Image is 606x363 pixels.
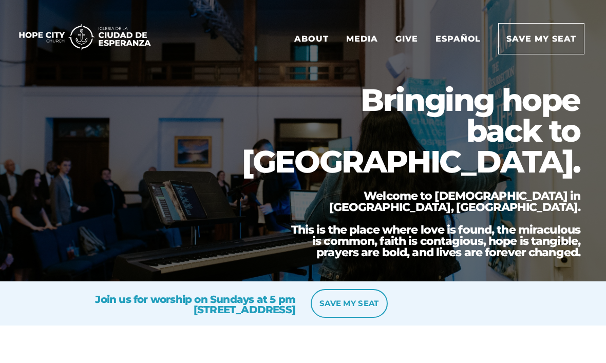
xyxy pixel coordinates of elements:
h1: Bringing hope back to [GEOGRAPHIC_DATA]. [231,85,580,177]
a: Save my seat [498,23,584,54]
a: Español [428,24,489,54]
img: 11035415_1725x350_500.png [10,22,159,52]
a: Media [338,24,386,54]
b: save my seat [319,298,379,308]
a: [STREET_ADDRESS] [194,303,295,316]
h3: Welcome to [DEMOGRAPHIC_DATA] in [GEOGRAPHIC_DATA], [GEOGRAPHIC_DATA]. This is the place where lo... [282,190,580,258]
a: Give [388,24,426,54]
a: save my seat [311,289,388,318]
a: About [287,24,336,54]
h3: Join us for worship on Sundays at 5 pm [23,284,295,315]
